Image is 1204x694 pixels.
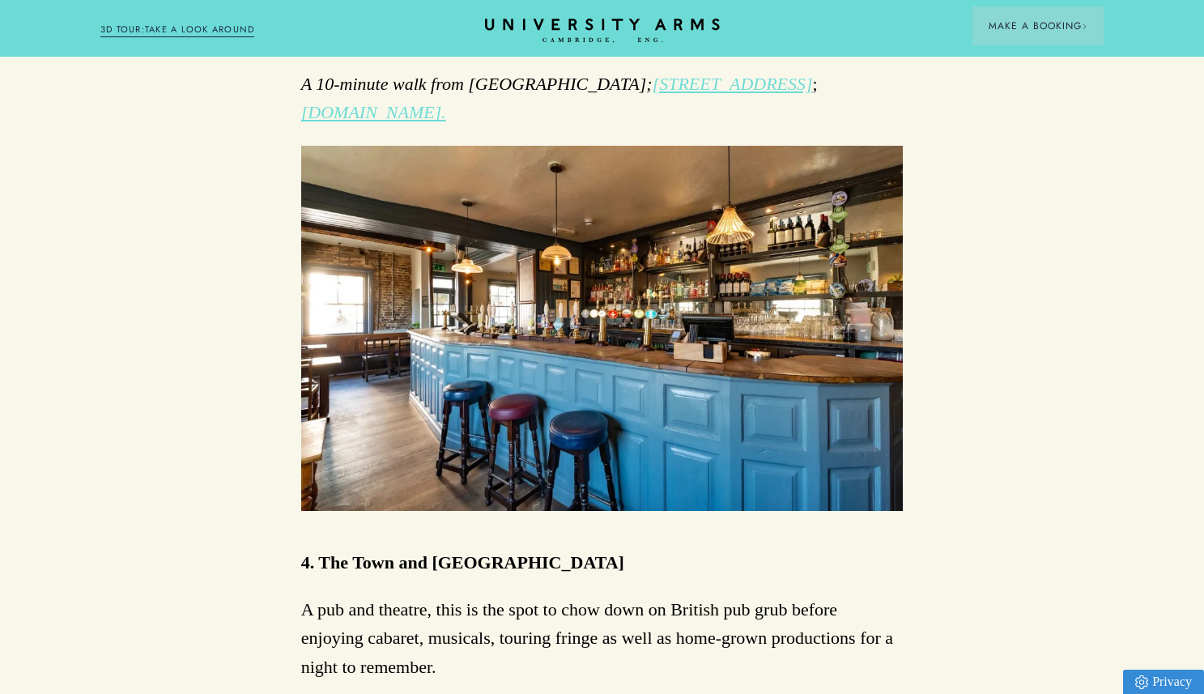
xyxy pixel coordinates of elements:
[653,74,813,94] a: [STREET_ADDRESS]
[1082,23,1087,29] img: Arrow icon
[301,102,446,122] a: [DOMAIN_NAME].
[301,146,904,511] img: Cambridgepub
[972,6,1104,45] button: Make a BookingArrow icon
[301,70,904,126] p: ;
[1123,670,1204,694] a: Privacy
[301,74,653,94] em: A 10-minute walk from [GEOGRAPHIC_DATA];
[1135,675,1148,689] img: Privacy
[485,19,720,44] a: Home
[301,552,624,573] strong: 4. The Town and [GEOGRAPHIC_DATA]
[301,595,904,681] p: A pub and theatre, this is the spot to chow down on British pub grub before enjoying cabaret, mus...
[989,19,1087,33] span: Make a Booking
[100,23,255,37] a: 3D TOUR:TAKE A LOOK AROUND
